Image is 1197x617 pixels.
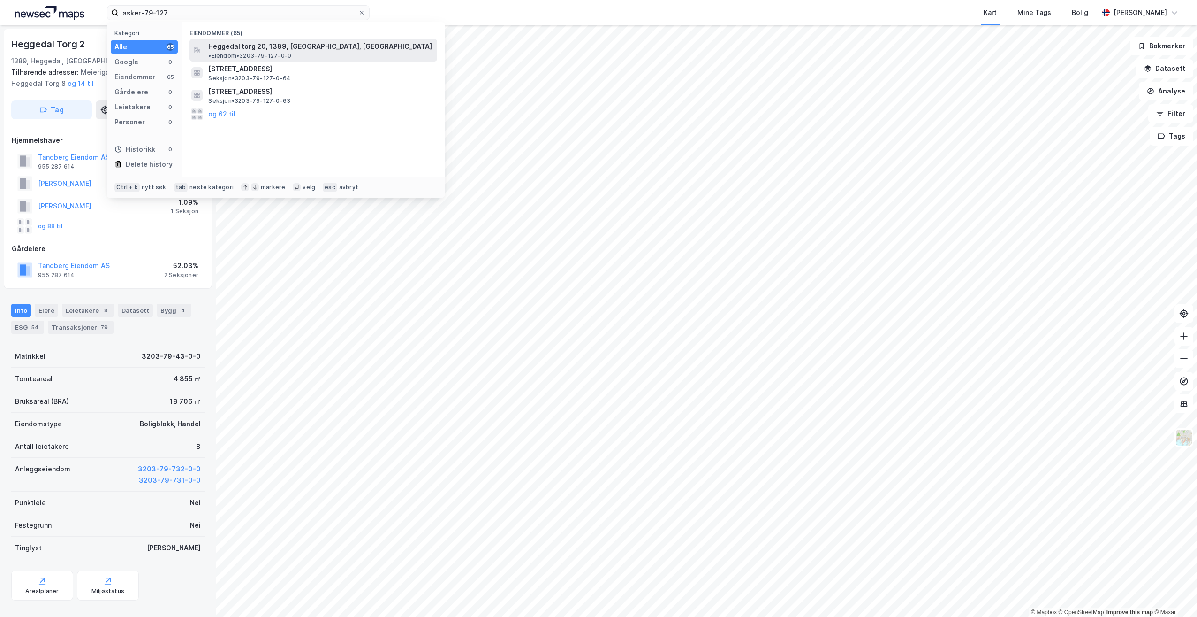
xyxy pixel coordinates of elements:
[38,163,75,170] div: 955 287 614
[91,587,124,595] div: Miljøstatus
[12,243,204,255] div: Gårdeiere
[174,373,201,385] div: 4 855 ㎡
[303,184,315,191] div: velg
[1175,429,1193,447] img: Z
[139,475,201,486] button: 3203-79-731-0-0
[15,351,45,362] div: Matrikkel
[164,260,198,271] div: 52.03%
[167,58,174,66] div: 0
[15,418,62,430] div: Eiendomstype
[11,68,81,76] span: Tilhørende adresser:
[11,100,92,119] button: Tag
[62,304,114,317] div: Leietakere
[114,144,155,155] div: Historikk
[114,101,151,113] div: Leietakere
[196,441,201,452] div: 8
[170,396,201,407] div: 18 706 ㎡
[114,183,140,192] div: Ctrl + k
[11,67,197,89] div: Meierigangen 1, Heggedal Torg 4, Heggedal Torg 8
[1072,7,1088,18] div: Bolig
[208,52,291,60] span: Eiendom • 3203-79-127-0-0
[38,271,75,279] div: 955 287 614
[1150,572,1197,617] div: Kontrollprogram for chat
[208,41,432,52] span: Heggedal torg 20, 1389, [GEOGRAPHIC_DATA], [GEOGRAPHIC_DATA]
[1114,7,1167,18] div: [PERSON_NAME]
[15,497,46,509] div: Punktleie
[114,86,148,98] div: Gårdeiere
[164,271,198,279] div: 2 Seksjoner
[339,184,358,191] div: avbryt
[208,108,235,120] button: og 62 til
[101,306,110,315] div: 8
[15,463,70,475] div: Anleggseiendom
[118,304,153,317] div: Datasett
[15,520,52,531] div: Festegrunn
[1136,59,1193,78] button: Datasett
[11,304,31,317] div: Info
[208,63,433,75] span: [STREET_ADDRESS]
[48,321,114,334] div: Transaksjoner
[157,304,191,317] div: Bygg
[15,396,69,407] div: Bruksareal (BRA)
[174,183,188,192] div: tab
[15,441,69,452] div: Antall leietakere
[167,73,174,81] div: 65
[11,37,87,52] div: Heggedal Torg 2
[99,323,110,332] div: 79
[119,6,358,20] input: Søk på adresse, matrikkel, gårdeiere, leietakere eller personer
[208,86,433,97] span: [STREET_ADDRESS]
[1150,127,1193,146] button: Tags
[178,306,188,315] div: 4
[142,184,167,191] div: nytt søk
[190,497,201,509] div: Nei
[15,6,84,20] img: logo.a4113a55bc3d86da70a041830d287a7e.svg
[15,373,53,385] div: Tomteareal
[1139,82,1193,100] button: Analyse
[114,56,138,68] div: Google
[138,463,201,475] button: 3203-79-732-0-0
[11,321,44,334] div: ESG
[189,184,234,191] div: neste kategori
[1031,609,1057,616] a: Mapbox
[140,418,201,430] div: Boligblokk, Handel
[167,88,174,96] div: 0
[208,52,211,59] span: •
[1148,104,1193,123] button: Filter
[323,183,337,192] div: esc
[11,55,134,67] div: 1389, Heggedal, [GEOGRAPHIC_DATA]
[1059,609,1104,616] a: OpenStreetMap
[30,323,40,332] div: 54
[171,197,198,208] div: 1.09%
[208,75,291,82] span: Seksjon • 3203-79-127-0-64
[167,146,174,153] div: 0
[126,159,173,170] div: Delete history
[208,97,290,105] span: Seksjon • 3203-79-127-0-63
[114,30,178,37] div: Kategori
[190,520,201,531] div: Nei
[114,41,127,53] div: Alle
[984,7,997,18] div: Kart
[1130,37,1193,55] button: Bokmerker
[1106,609,1153,616] a: Improve this map
[182,22,445,39] div: Eiendommer (65)
[1150,572,1197,617] iframe: Chat Widget
[12,135,204,146] div: Hjemmelshaver
[25,587,59,595] div: Arealplaner
[167,103,174,111] div: 0
[114,116,145,128] div: Personer
[114,71,155,83] div: Eiendommer
[167,118,174,126] div: 0
[171,208,198,215] div: 1 Seksjon
[1017,7,1051,18] div: Mine Tags
[35,304,58,317] div: Eiere
[142,351,201,362] div: 3203-79-43-0-0
[261,184,285,191] div: markere
[15,542,42,554] div: Tinglyst
[167,43,174,51] div: 65
[147,542,201,554] div: [PERSON_NAME]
